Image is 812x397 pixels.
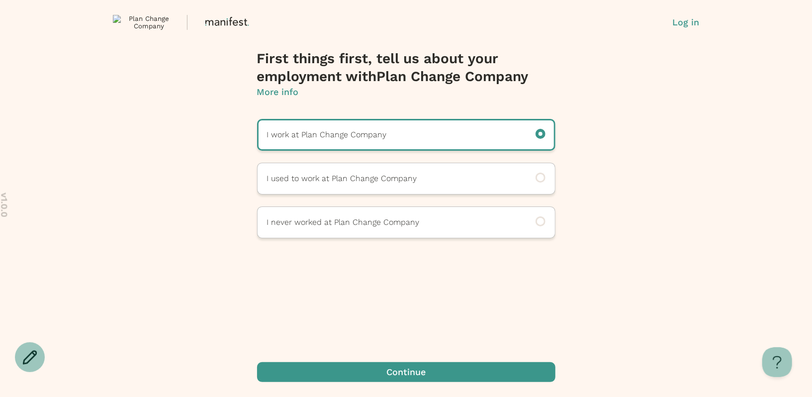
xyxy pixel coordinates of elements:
[257,86,299,99] button: More info
[113,15,177,30] img: Plan Change Company
[267,216,518,228] p: I never worked at Plan Change Company
[267,129,518,141] p: I work at Plan Change Company
[257,50,555,86] h4: First things first, tell us about your employment with
[673,16,700,29] button: Log in
[377,68,529,85] span: Plan Change Company
[762,347,792,377] iframe: Help Scout Beacon - Open
[267,173,518,185] p: I used to work at Plan Change Company
[257,86,299,99] p: More info
[257,362,555,382] button: Continue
